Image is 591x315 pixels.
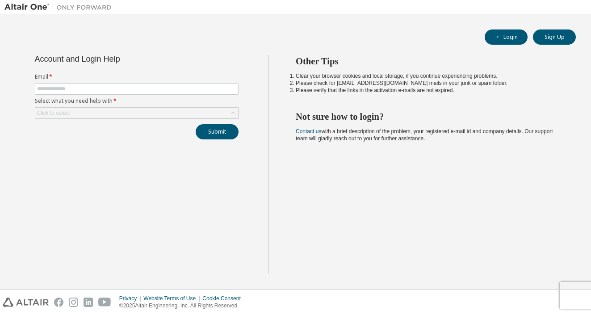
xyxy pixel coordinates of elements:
button: Submit [196,124,239,139]
p: © 2025 Altair Engineering, Inc. All Rights Reserved. [119,302,246,310]
li: Please check for [EMAIL_ADDRESS][DOMAIN_NAME] mails in your junk or spam folder. [296,80,560,87]
div: Website Terms of Use [143,295,202,302]
label: Select what you need help with [35,97,239,105]
img: instagram.svg [69,298,78,307]
div: Click to select [37,109,70,117]
span: with a brief description of the problem, your registered e-mail id and company details. Our suppo... [296,128,553,142]
li: Please verify that the links in the activation e-mails are not expired. [296,87,560,94]
a: Contact us [296,128,321,134]
img: altair_logo.svg [3,298,49,307]
h2: Not sure how to login? [296,111,560,122]
img: youtube.svg [98,298,111,307]
img: facebook.svg [54,298,63,307]
label: Email [35,73,239,80]
img: Altair One [4,3,116,12]
button: Login [485,29,528,45]
div: Account and Login Help [35,55,198,63]
li: Clear your browser cookies and local storage, if you continue experiencing problems. [296,72,560,80]
div: Click to select [35,108,238,118]
img: linkedin.svg [84,298,93,307]
button: Sign Up [533,29,576,45]
h2: Other Tips [296,55,560,67]
div: Cookie Consent [202,295,246,302]
div: Privacy [119,295,143,302]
